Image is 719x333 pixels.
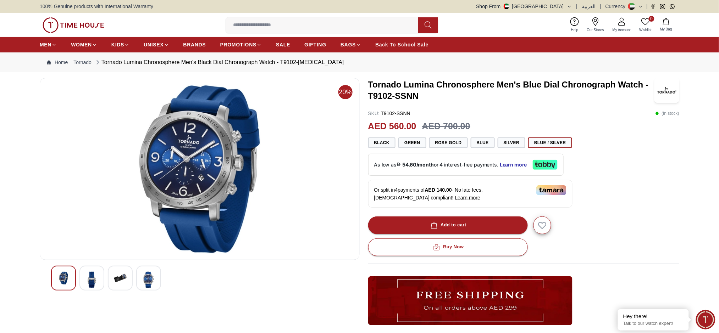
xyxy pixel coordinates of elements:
[504,4,509,9] img: United Arab Emirates
[635,16,656,34] a: 0Wishlist
[368,216,528,234] button: Add to cart
[375,38,428,51] a: Back To School Sale
[646,3,648,10] span: |
[567,16,583,34] a: Help
[338,85,353,99] span: 20%
[40,3,153,10] span: 100% Genuine products with International Warranty
[111,38,129,51] a: KIDS
[144,41,164,48] span: UNISEX
[368,110,411,117] p: T9102-SSNN
[583,16,608,34] a: Our Stores
[368,111,380,116] span: SKU :
[304,38,326,51] a: GIFTING
[610,27,634,33] span: My Account
[476,3,572,10] button: Shop From[GEOGRAPHIC_DATA]
[600,3,601,10] span: |
[649,16,654,22] span: 0
[94,58,344,67] div: Tornado Lumina Chronosphere Men's Black Dial Chronograph Watch - T9102-[MEDICAL_DATA]
[660,4,665,9] a: Instagram
[637,27,654,33] span: Wishlist
[429,137,468,148] button: Rose Gold
[375,41,428,48] span: Back To School Sale
[582,3,596,10] button: العربية
[368,238,528,256] button: Buy Now
[341,41,356,48] span: BAGS
[71,41,92,48] span: WOMEN
[584,27,607,33] span: Our Stores
[43,17,104,33] img: ...
[656,17,676,33] button: My Bag
[40,52,679,72] nav: Breadcrumb
[40,41,51,48] span: MEN
[220,41,257,48] span: PROMOTIONS
[422,120,470,133] h3: AED 700.00
[144,38,169,51] a: UNISEX
[471,137,495,148] button: Blue
[623,321,684,327] p: Talk to our watch expert!
[432,243,464,251] div: Buy Now
[276,41,290,48] span: SALE
[46,84,354,254] img: Tornado Lumina Chronosphere Men's Black Dial Chronograph Watch - T9102-BLEB
[425,187,452,193] span: AED 140.00
[656,110,679,117] p: ( In stock )
[455,195,481,201] span: Learn more
[568,27,581,33] span: Help
[623,313,684,320] div: Hey there!
[696,310,715,329] div: Chat Widget
[341,38,361,51] a: BAGS
[57,272,70,284] img: Tornado Lumina Chronosphere Men's Black Dial Chronograph Watch - T9102-BLEB
[276,38,290,51] a: SALE
[183,38,206,51] a: BRANDS
[368,79,653,102] h3: Tornado Lumina Chronosphere Men's Blue Dial Chronograph Watch - T9102-SSNN
[111,41,124,48] span: KIDS
[654,78,679,103] img: Tornado Lumina Chronosphere Men's Blue Dial Chronograph Watch - T9102-SSNN
[670,4,675,9] a: Whatsapp
[304,41,326,48] span: GIFTING
[183,41,206,48] span: BRANDS
[498,137,526,148] button: Silver
[429,221,466,229] div: Add to cart
[47,59,68,66] a: Home
[71,38,97,51] a: WOMEN
[142,272,155,288] img: Tornado Lumina Chronosphere Men's Black Dial Chronograph Watch - T9102-BLEB
[368,137,396,148] button: Black
[605,3,629,10] div: Currency
[73,59,92,66] a: Tornado
[576,3,578,10] span: |
[114,272,127,284] img: Tornado Lumina Chronosphere Men's Black Dial Chronograph Watch - T9102-BLEB
[528,137,572,148] button: Blue / Silver
[368,180,573,208] div: Or split in 4 payments of - No late fees, [DEMOGRAPHIC_DATA] compliant!
[398,137,426,148] button: Green
[40,38,57,51] a: MEN
[536,185,566,195] img: Tamara
[368,120,416,133] h2: AED 560.00
[651,4,656,9] a: Facebook
[657,27,675,32] span: My Bag
[85,272,98,288] img: Tornado Lumina Chronosphere Men's Black Dial Chronograph Watch - T9102-BLEB
[220,38,262,51] a: PROMOTIONS
[368,276,573,325] img: ...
